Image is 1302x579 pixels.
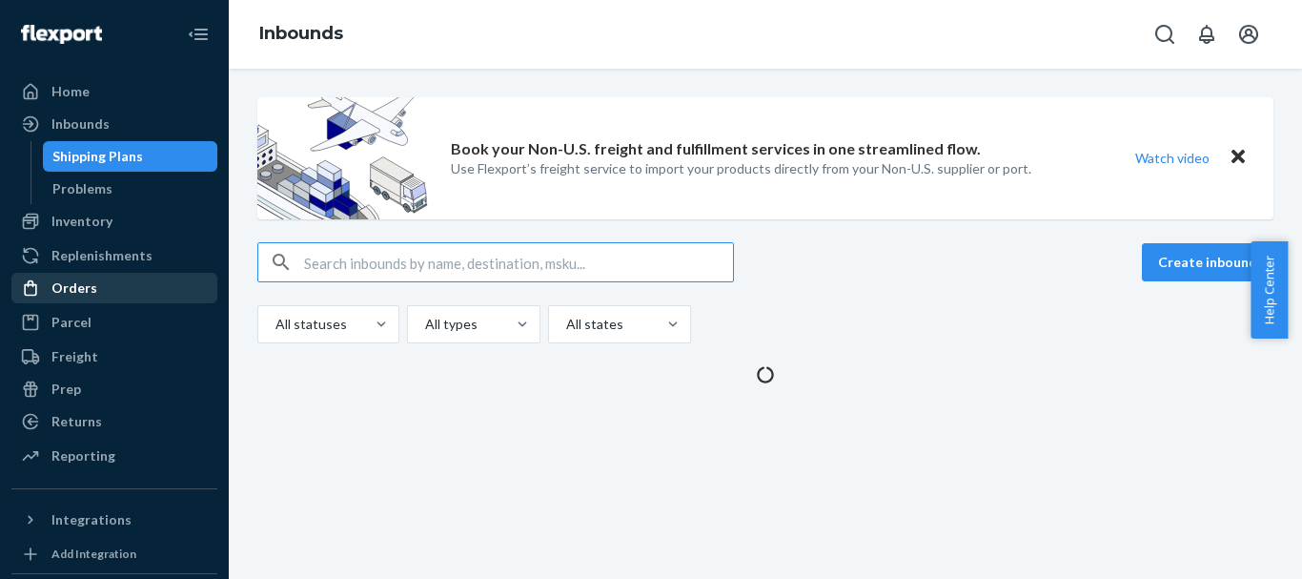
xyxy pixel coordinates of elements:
a: Inbounds [259,23,343,44]
button: Open account menu [1230,15,1268,53]
a: Freight [11,341,217,372]
div: Returns [51,412,102,431]
a: Replenishments [11,240,217,271]
input: All statuses [274,315,275,334]
a: Shipping Plans [43,141,218,172]
div: Replenishments [51,246,153,265]
div: Prep [51,380,81,399]
button: Help Center [1251,241,1288,339]
button: Close [1226,144,1251,172]
button: Open Search Box [1146,15,1184,53]
img: Flexport logo [21,25,102,44]
div: Integrations [51,510,132,529]
button: Close Navigation [179,15,217,53]
div: Home [51,82,90,101]
div: Inventory [51,212,112,231]
input: All states [564,315,566,334]
button: Integrations [11,505,217,535]
a: Orders [11,273,217,303]
p: Book your Non-U.S. freight and fulfillment services in one streamlined flow. [451,138,981,160]
button: Open notifications [1188,15,1226,53]
div: Shipping Plans [52,147,143,166]
a: Reporting [11,441,217,471]
a: Inbounds [11,109,217,139]
a: Add Integration [11,543,217,566]
button: Watch video [1123,144,1222,172]
a: Prep [11,374,217,404]
a: Home [11,76,217,107]
div: Inbounds [51,114,110,134]
input: Search inbounds by name, destination, msku... [304,243,733,281]
a: Problems [43,174,218,204]
input: All types [423,315,425,334]
button: Create inbound [1142,243,1273,281]
div: Freight [51,347,98,366]
a: Returns [11,406,217,437]
a: Inventory [11,206,217,237]
a: Parcel [11,307,217,338]
ol: breadcrumbs [244,7,358,62]
div: Problems [52,179,112,198]
div: Add Integration [51,546,136,562]
div: Orders [51,279,97,298]
p: Use Flexport’s freight service to import your products directly from your Non-U.S. supplier or port. [451,159,1031,178]
div: Reporting [51,446,115,465]
div: Parcel [51,313,92,332]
